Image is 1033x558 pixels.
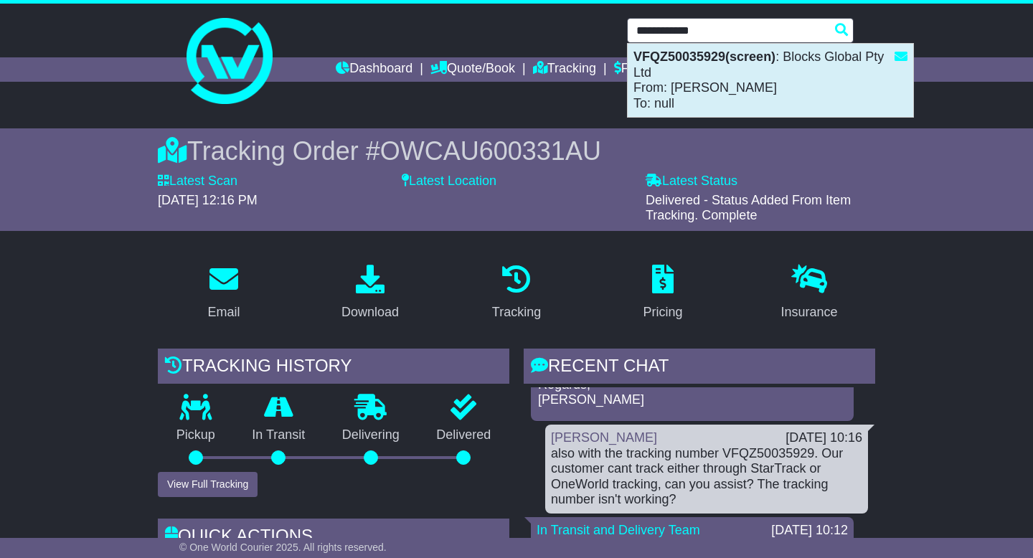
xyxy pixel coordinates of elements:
div: Download [341,303,399,322]
div: [DATE] 10:12 [771,523,848,539]
div: Tracking [492,303,541,322]
div: Insurance [780,303,837,322]
a: Download [332,260,408,327]
a: Dashboard [336,57,412,82]
label: Latest Scan [158,174,237,189]
div: : Blocks Global Pty Ltd From: [PERSON_NAME] To: null [628,44,913,117]
a: Insurance [771,260,846,327]
a: [PERSON_NAME] [551,430,657,445]
a: In Transit and Delivery Team [537,523,700,537]
label: Latest Status [646,174,737,189]
p: Delivering [324,427,418,443]
span: Delivered - Status Added From Item Tracking. Complete [646,193,851,223]
a: Financials [614,57,679,82]
span: [DATE] 12:16 PM [158,193,258,207]
div: Quick Actions [158,519,509,557]
p: In Transit [234,427,324,443]
label: Latest Location [402,174,496,189]
a: Tracking [533,57,596,82]
p: Delivered [418,427,510,443]
div: also with the tracking number VFQZ50035929. Our customer cant track either through StarTrack or O... [551,446,862,508]
span: © One World Courier 2025. All rights reserved. [179,542,387,553]
span: OWCAU600331AU [380,136,601,166]
div: Email [207,303,240,322]
p: Pickup [158,427,234,443]
a: Tracking [483,260,550,327]
a: Email [198,260,249,327]
div: Tracking Order # [158,136,875,166]
div: [DATE] 10:16 [786,430,862,446]
div: RECENT CHAT [524,349,875,387]
strong: VFQZ50035929(screen) [633,49,775,64]
div: Tracking history [158,349,509,387]
button: View Full Tracking [158,472,258,497]
a: Quote/Book [430,57,515,82]
div: Pricing [643,303,682,322]
a: Pricing [633,260,692,327]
